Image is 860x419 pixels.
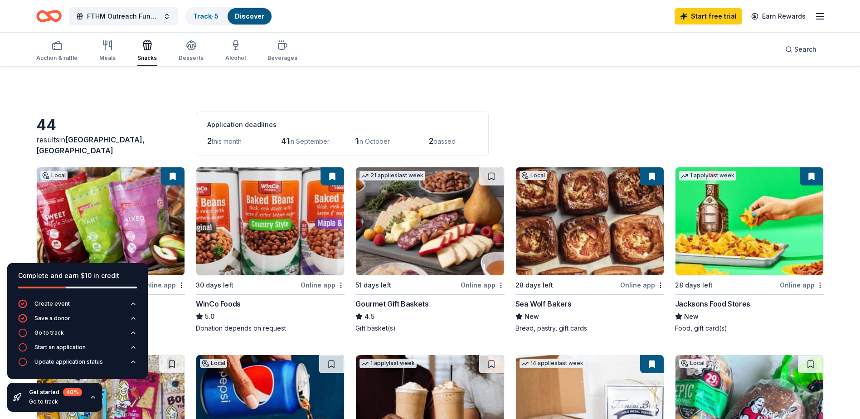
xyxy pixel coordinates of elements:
[355,136,358,146] span: 1
[18,328,137,343] button: Go to track
[520,359,585,368] div: 14 applies last week
[200,359,227,368] div: Local
[36,135,145,155] span: in
[620,279,664,291] div: Online app
[515,298,572,309] div: Sea Wolf Bakers
[36,134,185,156] div: results
[34,315,70,322] div: Save a donor
[364,311,374,322] span: 4.5
[87,11,160,22] span: FTHM Outreach Fundraiser
[69,7,178,25] button: FTHM Outreach Fundraiser
[196,298,241,309] div: WinCo Foods
[515,324,664,333] div: Bread, pastry, gift cards
[794,44,816,55] span: Search
[179,54,204,62] div: Desserts
[196,167,345,333] a: Image for WinCo Foods30 days leftOnline appWinCo Foods5.0Donation depends on request
[780,279,824,291] div: Online app
[36,167,185,333] a: Image for Crunch PakLocal28 days leftOnline appCrunch PakNewSnacks, monetary donation
[212,137,242,145] span: this month
[34,329,64,336] div: Go to track
[675,167,824,333] a: Image for Jacksons Food Stores1 applylast week28 days leftOnline appJacksons Food StoresNewFood, ...
[196,280,233,291] div: 30 days left
[141,279,185,291] div: Online app
[40,171,68,180] div: Local
[461,279,505,291] div: Online app
[684,311,699,322] span: New
[137,36,157,66] button: Snacks
[516,167,664,275] img: Image for Sea Wolf Bakers
[34,344,86,351] div: Start an application
[355,167,504,333] a: Image for Gourmet Gift Baskets21 applieslast week51 days leftOnline appGourmet Gift Baskets4.5Gif...
[515,280,553,291] div: 28 days left
[675,298,750,309] div: Jacksons Food Stores
[137,54,157,62] div: Snacks
[29,388,82,396] div: Get started
[63,388,82,396] div: 40 %
[356,167,504,275] img: Image for Gourmet Gift Baskets
[29,398,82,405] div: Go to track
[360,359,417,368] div: 1 apply last week
[225,54,246,62] div: Alcohol
[429,136,433,146] span: 2
[267,54,297,62] div: Beverages
[34,300,70,307] div: Create event
[207,119,477,130] div: Application deadlines
[360,171,425,180] div: 21 applies last week
[679,359,706,368] div: Local
[520,171,547,180] div: Local
[746,8,811,24] a: Earn Rewards
[675,324,824,333] div: Food, gift card(s)
[18,343,137,357] button: Start an application
[36,5,62,27] a: Home
[179,36,204,66] button: Desserts
[196,167,344,275] img: Image for WinCo Foods
[355,324,504,333] div: Gift basket(s)
[34,358,103,365] div: Update application status
[37,167,185,275] img: Image for Crunch Pak
[36,36,78,66] button: Auction & raffle
[281,136,289,146] span: 41
[289,137,330,145] span: in September
[675,280,713,291] div: 28 days left
[355,298,428,309] div: Gourmet Gift Baskets
[18,270,137,281] div: Complete and earn $10 in credit
[301,279,345,291] div: Online app
[235,12,264,20] a: Discover
[36,116,185,134] div: 44
[525,311,539,322] span: New
[99,36,116,66] button: Meals
[18,357,137,372] button: Update application status
[778,40,824,58] button: Search
[205,311,214,322] span: 5.0
[267,36,297,66] button: Beverages
[358,137,390,145] span: in October
[355,280,391,291] div: 51 days left
[433,137,456,145] span: passed
[225,36,246,66] button: Alcohol
[515,167,664,333] a: Image for Sea Wolf BakersLocal28 days leftOnline appSea Wolf BakersNewBread, pastry, gift cards
[99,54,116,62] div: Meals
[18,299,137,314] button: Create event
[675,167,823,275] img: Image for Jacksons Food Stores
[36,54,78,62] div: Auction & raffle
[18,314,137,328] button: Save a donor
[196,324,345,333] div: Donation depends on request
[207,136,212,146] span: 2
[679,171,736,180] div: 1 apply last week
[675,8,742,24] a: Start free trial
[36,135,145,155] span: [GEOGRAPHIC_DATA], [GEOGRAPHIC_DATA]
[185,7,272,25] button: Track· 5Discover
[193,12,219,20] a: Track· 5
